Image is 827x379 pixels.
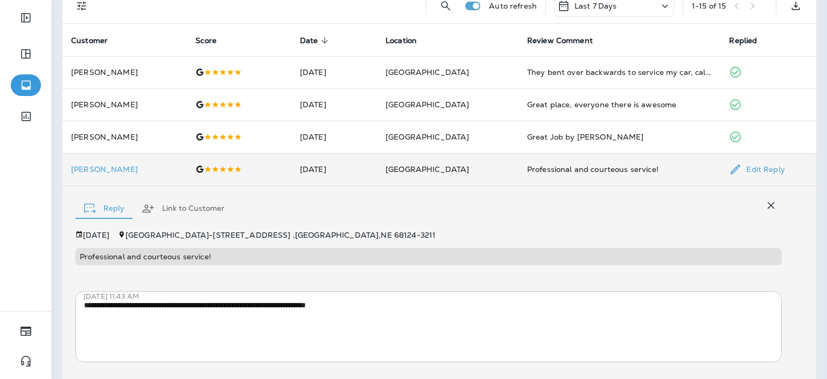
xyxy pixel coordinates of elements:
div: Great place, everyone there is awesome [527,99,712,110]
span: Review Comment [527,36,593,45]
span: Customer [71,36,122,45]
p: Edit Reply [742,165,784,174]
span: Date [300,36,318,45]
div: Click to view Customer Drawer [71,165,178,174]
td: [DATE] [291,153,377,185]
div: 1 - 15 of 15 [692,2,726,10]
p: [PERSON_NAME] [71,133,178,141]
button: Reply [75,189,133,228]
button: Link to Customer [133,189,233,228]
span: [GEOGRAPHIC_DATA] - [STREET_ADDRESS] , [GEOGRAPHIC_DATA] , NE 68124-3211 [125,230,436,240]
p: [PERSON_NAME] [71,100,178,109]
p: Professional and courteous service! [80,252,777,261]
div: Professional and courteous service! [527,164,712,175]
p: [DATE] [83,231,109,239]
span: Date [300,36,332,45]
td: [DATE] [291,88,377,121]
span: Score [195,36,216,45]
span: Replied [729,36,771,45]
p: Last 7 Days [574,2,617,10]
span: [GEOGRAPHIC_DATA] [386,67,469,77]
span: Location [386,36,431,45]
span: [GEOGRAPHIC_DATA] [386,100,469,109]
div: They bent over backwards to service my car, calling around to get a tire replacement in rapid order. [527,67,712,78]
span: Location [386,36,417,45]
span: Score [195,36,230,45]
button: Expand Sidebar [11,7,41,29]
span: Review Comment [527,36,607,45]
div: Great Job by Andrew [527,132,712,142]
p: [PERSON_NAME] [71,165,178,174]
p: [DATE] 11:43 AM [83,292,790,301]
p: Auto refresh [489,2,537,10]
span: Customer [71,36,108,45]
span: [GEOGRAPHIC_DATA] [386,132,469,142]
td: [DATE] [291,56,377,88]
span: [GEOGRAPHIC_DATA] [386,164,469,174]
p: [PERSON_NAME] [71,68,178,77]
span: Replied [729,36,757,45]
td: [DATE] [291,121,377,153]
